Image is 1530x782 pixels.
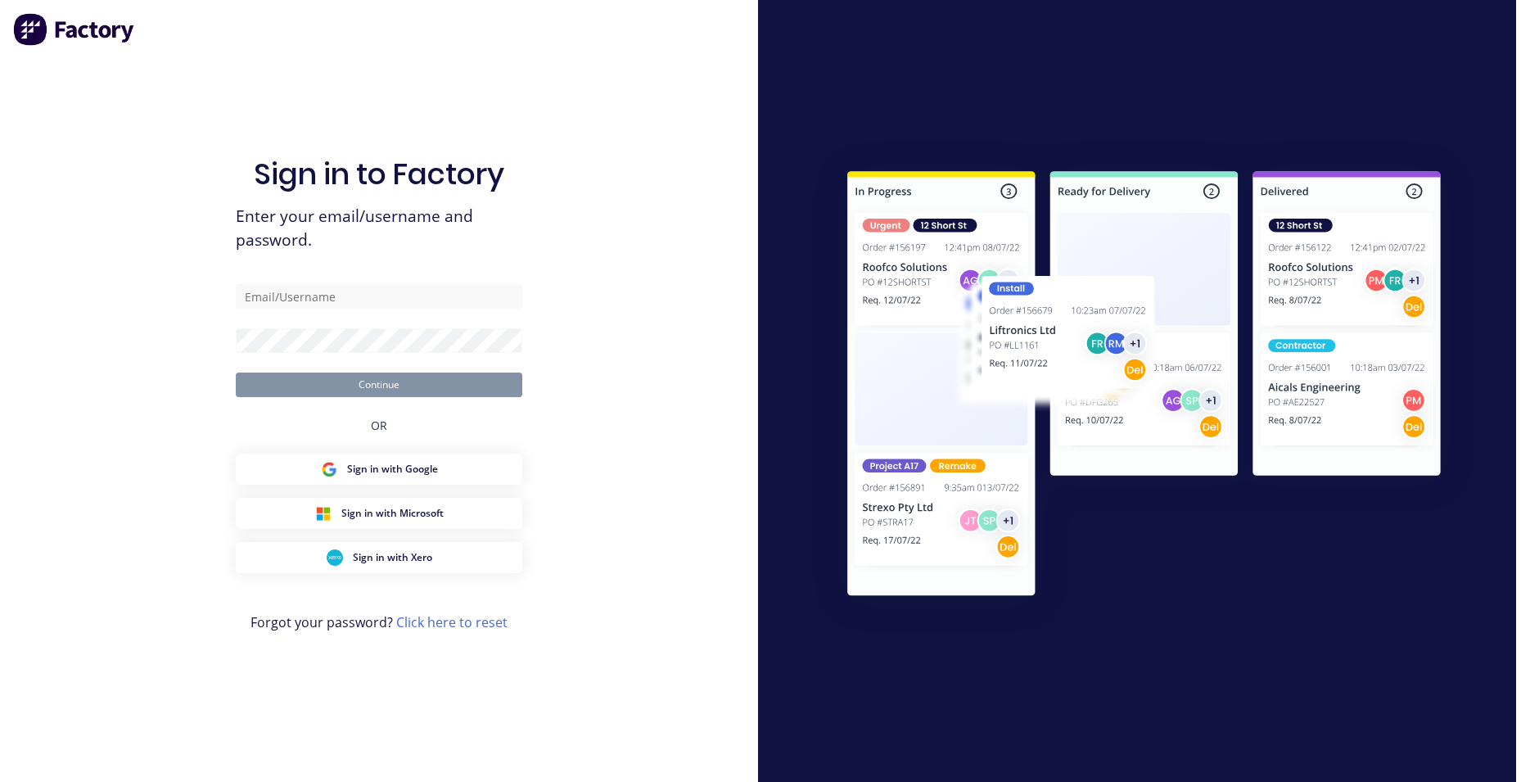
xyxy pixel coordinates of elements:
span: Sign in with Google [347,462,438,477]
button: Xero Sign inSign in with Xero [236,542,522,573]
span: Forgot your password? [250,612,508,632]
h1: Sign in to Factory [254,156,504,192]
div: OR [371,397,387,454]
input: Email/Username [236,284,522,309]
img: Factory [13,13,136,46]
button: Google Sign inSign in with Google [236,454,522,485]
span: Sign in with Microsoft [341,506,444,521]
span: Enter your email/username and password. [236,205,522,252]
img: Sign in [811,138,1477,635]
a: Click here to reset [396,613,508,631]
span: Sign in with Xero [353,550,432,565]
img: Google Sign in [321,461,337,477]
button: Continue [236,373,522,397]
img: Microsoft Sign in [315,505,332,522]
button: Microsoft Sign inSign in with Microsoft [236,498,522,529]
img: Xero Sign in [327,549,343,566]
